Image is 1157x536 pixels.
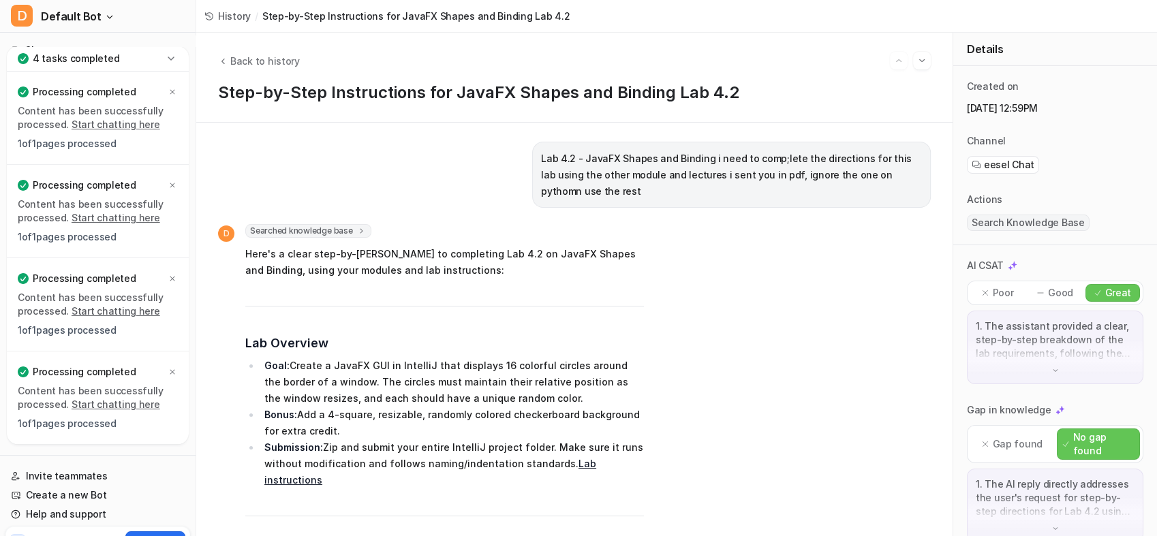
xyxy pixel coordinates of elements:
[967,134,1006,148] p: Channel
[972,158,1034,172] a: eesel Chat
[72,398,160,410] a: Start chatting here
[11,5,33,27] span: D
[262,9,570,23] span: Step-by-Step Instructions for JavaFX Shapes and Binding Lab 4.2
[33,85,136,99] p: Processing completed
[967,101,1143,115] p: [DATE] 12:59PM
[967,215,1090,231] span: Search Knowledge Base
[264,441,323,453] strong: Submission:
[1105,286,1132,300] p: Great
[890,52,908,69] button: Go to previous session
[245,334,644,353] h3: Lab Overview
[204,9,251,23] a: History
[33,178,136,192] p: Processing completed
[5,467,190,486] a: Invite teammates
[953,33,1157,66] div: Details
[18,417,178,430] p: 1 of 1 pages processed
[967,193,1002,206] p: Actions
[230,54,300,68] span: Back to history
[218,9,251,23] span: History
[260,358,644,407] li: Create a JavaFX GUI in IntelliJ that displays 16 colorful circles around the border of a window. ...
[218,225,234,242] span: D
[5,486,190,505] a: Create a new Bot
[993,286,1014,300] p: Poor
[255,9,258,23] span: /
[1048,286,1073,300] p: Good
[5,505,190,524] a: Help and support
[41,7,102,26] span: Default Bot
[984,158,1034,172] span: eesel Chat
[33,365,136,379] p: Processing completed
[1073,430,1134,458] p: No gap found
[541,151,922,200] p: Lab 4.2 - JavaFX Shapes and Binding i need to comp;lete the directions for this lab using the oth...
[18,324,178,337] p: 1 of 1 pages processed
[18,104,178,131] p: Content has been successfully processed.
[967,80,1019,93] p: Created on
[967,259,1004,272] p: AI CSAT
[245,246,644,279] p: Here's a clear step-by-[PERSON_NAME] to completing Lab 4.2 on JavaFX Shapes and Binding, using yo...
[18,137,178,151] p: 1 of 1 pages processed
[264,360,290,371] strong: Goal:
[993,437,1043,451] p: Gap found
[967,403,1051,417] p: Gap in knowledge
[33,272,136,285] p: Processing completed
[260,439,644,488] li: Zip and submit your entire IntelliJ project folder. Make sure it runs without modification and fo...
[976,319,1135,360] p: 1. The assistant provided a clear, step-by-step breakdown of the lab requirements, following the ...
[18,198,178,225] p: Content has been successfully processed.
[245,224,371,238] span: Searched knowledge base
[976,477,1135,518] p: 1. The AI reply directly addresses the user's request for step-by-step directions for Lab 4.2 usi...
[72,305,160,317] a: Start chatting here
[894,54,904,67] img: Previous session
[260,407,644,439] li: Add a 4-square, resizable, randomly colored checkerboard background for extra credit.
[1051,366,1060,375] img: down-arrow
[917,54,927,67] img: Next session
[972,160,981,170] img: eeselChat
[33,52,119,65] p: 4 tasks completed
[72,212,160,223] a: Start chatting here
[18,230,178,244] p: 1 of 1 pages processed
[72,119,160,130] a: Start chatting here
[18,384,178,411] p: Content has been successfully processed.
[1051,524,1060,533] img: down-arrow
[5,41,190,60] a: Chat
[218,83,931,103] h1: Step-by-Step Instructions for JavaFX Shapes and Binding Lab 4.2
[264,409,297,420] strong: Bonus:
[913,52,931,69] button: Go to next session
[18,291,178,318] p: Content has been successfully processed.
[218,54,300,68] button: Back to history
